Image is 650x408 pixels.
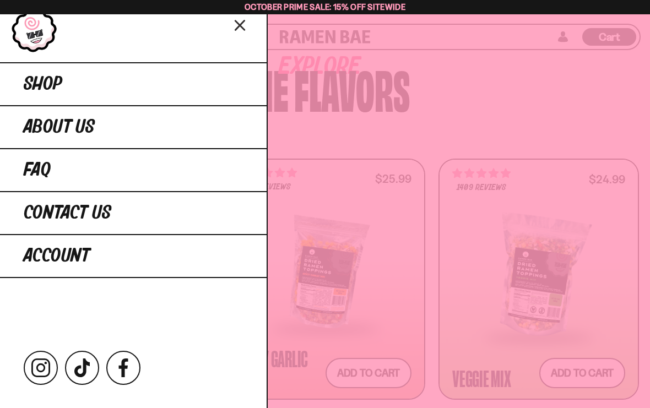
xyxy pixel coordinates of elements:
span: About Us [24,117,95,137]
span: FAQ [24,160,51,180]
span: Account [24,246,90,266]
span: Contact Us [24,203,111,223]
span: October Prime Sale: 15% off Sitewide [245,2,405,12]
button: Close menu [231,15,250,34]
span: Shop [24,74,62,94]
